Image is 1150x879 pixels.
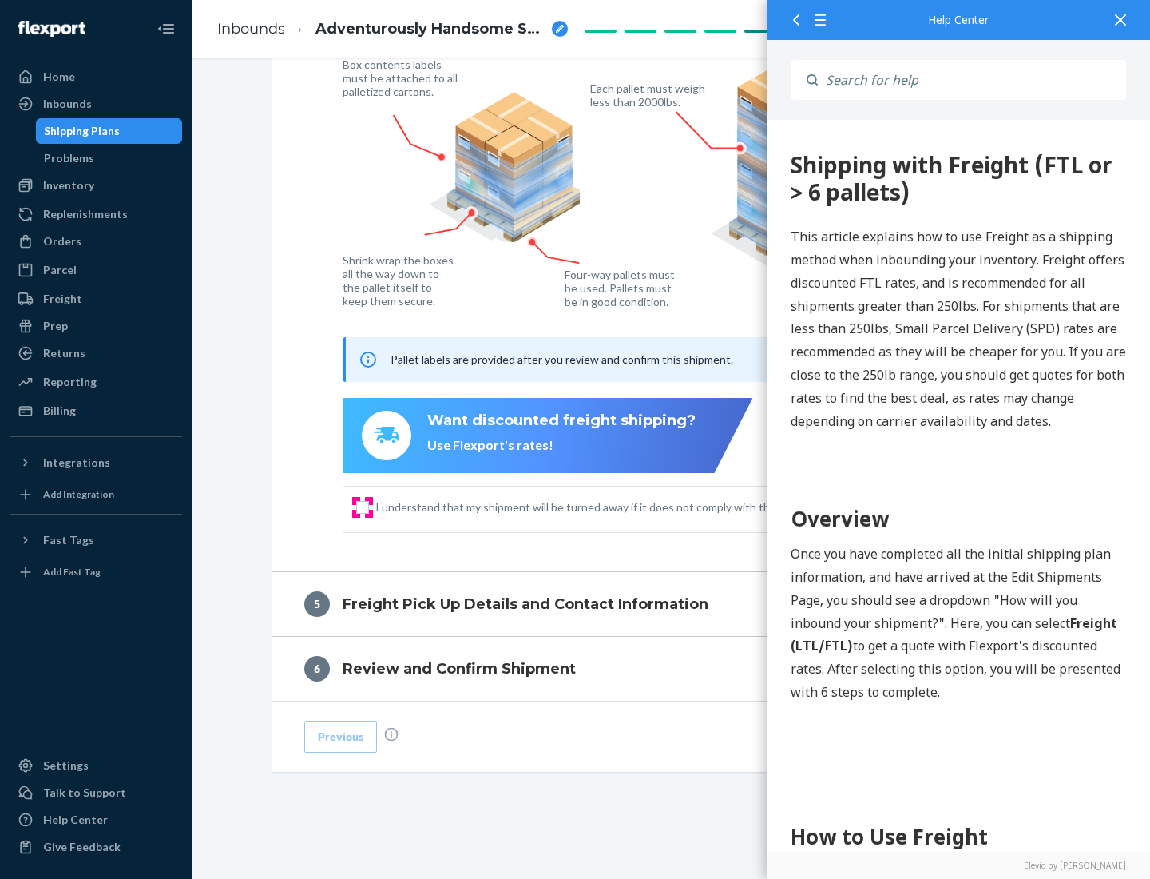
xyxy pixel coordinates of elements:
figcaption: Each pallet must weigh less than 2000lbs. [590,82,709,109]
div: Inventory [43,177,94,193]
a: Billing [10,398,182,424]
div: Want discounted freight shipping? [427,411,696,432]
a: Add Fast Tag [10,559,182,585]
a: Shipping Plans [36,118,183,144]
a: Replenishments [10,201,182,227]
div: Problems [44,150,94,166]
div: Fast Tags [43,532,94,548]
a: Inventory [10,173,182,198]
h1: Overview [24,384,359,415]
a: Reporting [10,369,182,395]
div: Add Integration [43,487,114,501]
div: Shipping Plans [44,123,120,139]
p: This article explains how to use Freight as a shipping method when inbounding your inventory. Fre... [24,105,359,312]
div: Integrations [43,455,110,471]
div: 360 Shipping with Freight (FTL or > 6 pallets) [24,32,359,86]
div: Billing [43,403,76,419]
div: Home [43,69,75,85]
div: Help Center [791,14,1126,26]
p: Once you have completed all the initial shipping plan information, and have arrived at the Edit S... [24,423,359,584]
a: Settings [10,753,182,778]
h2: Step 1: Boxes and Labels [24,749,359,778]
div: Talk to Support [43,785,126,801]
a: Orders [10,229,182,254]
div: Inbounds [43,96,92,112]
button: Close Navigation [150,13,182,45]
div: 5 [304,591,330,617]
div: Returns [43,345,85,361]
h4: Freight Pick Up Details and Contact Information [343,594,708,615]
div: Give Feedback [43,839,121,855]
a: Prep [10,313,182,339]
div: Help Center [43,812,108,828]
figcaption: Box contents labels must be attached to all palletized cartons. [343,58,462,98]
div: Add Fast Tag [43,565,101,579]
span: Adventurously Handsome Saola [315,19,545,40]
figcaption: Shrink wrap the boxes all the way down to the pallet itself to keep them secure. [343,253,457,308]
a: Returns [10,340,182,366]
div: Use Flexport's rates! [427,436,696,455]
div: Settings [43,758,89,774]
button: Integrations [10,450,182,475]
h1: How to Use Freight [24,702,359,733]
span: I understand that my shipment will be turned away if it does not comply with the above guidelines. [375,499,987,515]
div: Reporting [43,374,97,390]
button: Fast Tags [10,527,182,553]
span: Pallet labels are provided after you review and confirm this shipment. [391,352,733,366]
a: Inbounds [217,20,285,38]
h4: Review and Confirm Shipment [343,658,576,679]
a: Problems [36,145,183,171]
img: Flexport logo [18,21,85,37]
a: Help Center [10,807,182,833]
div: Orders [43,233,81,249]
input: Search [818,60,1126,100]
a: Add Integration [10,482,182,507]
a: Inbounds [10,91,182,117]
div: Replenishments [43,206,128,222]
a: Freight [10,286,182,312]
figcaption: Four-way pallets must be used. Pallets must be in good condition. [565,268,676,308]
div: Freight [43,291,82,307]
a: Elevio by [PERSON_NAME] [791,860,1126,871]
div: Prep [43,318,68,334]
a: Home [10,64,182,89]
input: I understand that my shipment will be turned away if it does not comply with the above guidelines. [356,501,369,514]
a: Talk to Support [10,780,182,805]
ol: breadcrumbs [204,6,581,53]
div: Parcel [43,262,77,278]
div: 6 [304,656,330,682]
button: Previous [304,721,377,753]
button: 5Freight Pick Up Details and Contact Information [272,572,1071,636]
button: Give Feedback [10,834,182,860]
button: 6Review and Confirm Shipment [272,637,1071,701]
a: Parcel [10,257,182,283]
